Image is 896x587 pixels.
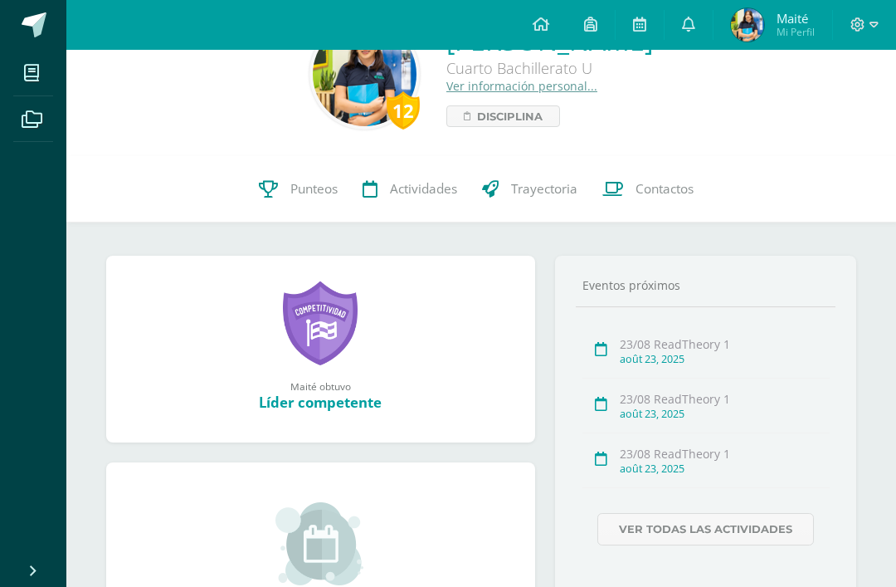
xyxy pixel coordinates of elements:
[590,156,706,223] a: Contactos
[576,277,835,293] div: Eventos próximos
[446,78,597,94] a: Ver información personal...
[446,105,560,127] a: Disciplina
[390,180,457,198] span: Actividades
[470,156,590,223] a: Trayectoria
[123,379,519,393] div: Maité obtuvo
[620,336,829,352] div: 23/08 ReadTheory 1
[777,10,815,27] span: Maité
[620,462,829,476] div: août 23, 2025
[620,446,829,462] div: 23/08 ReadTheory 1
[350,156,470,223] a: Actividades
[620,352,829,366] div: août 23, 2025
[123,393,519,412] div: Líder competente
[620,391,829,407] div: 23/08 ReadTheory 1
[446,58,653,78] div: Cuarto Bachillerato U
[275,502,366,585] img: event_small.png
[477,106,543,126] span: Disciplina
[511,180,577,198] span: Trayectoria
[290,180,338,198] span: Punteos
[620,407,829,421] div: août 23, 2025
[387,91,420,130] div: 12
[597,513,814,545] a: Ver todas las actividades
[635,180,694,198] span: Contactos
[246,156,350,223] a: Punteos
[777,25,815,39] span: Mi Perfil
[731,8,764,42] img: 29bc46b472aa18796470c09d9e15ecd0.png
[313,22,416,126] img: 4c9ef267606f6dc2976fd330a55a4b51.png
